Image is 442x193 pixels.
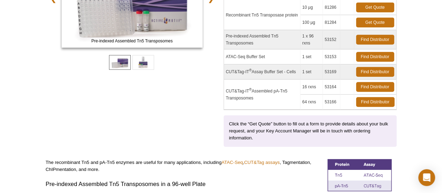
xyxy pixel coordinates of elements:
td: 53152 [323,30,340,49]
a: Find Distributor [356,35,394,44]
td: 53166 [323,95,340,110]
sup: ® [249,88,252,91]
a: Find Distributor [356,82,394,92]
a: Get Quote [356,18,394,27]
a: Find Distributor [356,97,394,107]
img: Tn5 and pA-Tn5 comparison table [327,159,392,191]
p: Click the “Get Quote” button to fill out a form to provide details about your bulk request, and y... [229,120,391,142]
a: CUT&Tag assays [244,160,280,165]
td: 81284 [323,15,340,30]
td: 53153 [323,49,340,64]
a: Find Distributor [356,52,394,62]
td: Pre-indexed Assembled Tn5 Transposomes [224,30,300,49]
td: CUT&Tag-IT Assay Buffer Set - Cells [224,64,300,80]
td: 100 µg [300,15,323,30]
td: 64 rxns [300,95,323,110]
td: 16 rxns [300,80,323,95]
td: 53169 [323,64,340,80]
td: CUT&Tag-IT Assembled pA-Tn5 Transposomes [224,80,300,110]
div: Open Intercom Messenger [418,169,435,186]
a: Find Distributor [356,67,394,77]
td: 1 set [300,64,323,80]
a: ATAC-Seq [222,160,243,165]
a: Get Quote [356,2,394,12]
h3: Pre-indexed Assembled Tn5 Transposomes in a 96-well Plate [46,180,322,188]
td: 53164 [323,80,340,95]
td: 1 x 96 rxns [300,30,323,49]
span: Pre-indexed Assembled Tn5 Transposomes [63,37,201,44]
td: ATAC-Seq Buffer Set [224,49,300,64]
sup: ® [249,68,252,72]
td: 1 set [300,49,323,64]
p: The recombinant Tn5 and pA-Tn5 enzymes are useful for many applications, including , , Tagmentati... [46,159,322,173]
